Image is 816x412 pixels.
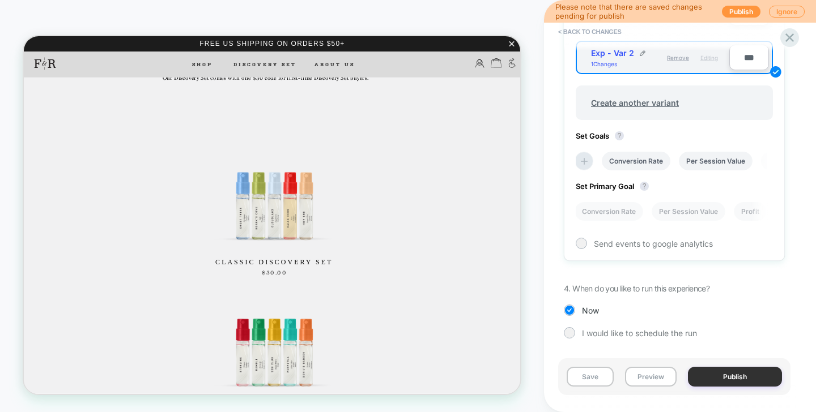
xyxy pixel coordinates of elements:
img: Fulton & Roark [14,28,42,45]
button: Preview [625,367,677,387]
span: Discovery Set [279,33,363,42]
a: Shop [222,27,255,49]
a: Accessibility Button [644,37,659,45]
span: Editing [700,54,718,61]
img: edit [640,50,645,56]
li: Per Session Value [679,152,753,170]
li: Per Session Value [652,202,725,221]
button: ? [615,131,624,140]
li: Profit [734,202,767,221]
button: < Back to changes [552,23,627,41]
span: Send events to google analytics [594,239,713,248]
a: About Us [388,33,441,43]
button: Publish [688,367,782,387]
span: Now [582,306,599,315]
span: Set Goals [576,131,630,140]
a: Login [600,35,615,44]
a: Cart [623,36,637,45]
a: Discovery Set [279,33,363,43]
span: Create another variant [580,89,690,116]
span: About Us [388,33,441,42]
button: Publish [722,6,760,18]
span: Classic Discovery Set [65,294,603,308]
button: Save [567,367,614,387]
img: edit [770,66,781,78]
span: Exp - Var 2 [591,48,634,58]
button: Ignore [769,6,805,18]
li: Conversion Rate [602,152,670,170]
span: Remove [667,54,689,61]
span: $30.00 [65,308,603,320]
div: 1 Changes [591,61,625,67]
span: 4. When do you like to run this experience? [564,284,709,293]
li: Profit [761,152,794,170]
a: Classic Discovery Set $30.00 [59,151,603,338]
span: Set Primary Goal [576,182,654,191]
button: ? [640,182,649,191]
span: Shop [224,33,252,42]
li: Conversion Rate [575,202,643,221]
span: I would like to schedule the run [582,328,697,338]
